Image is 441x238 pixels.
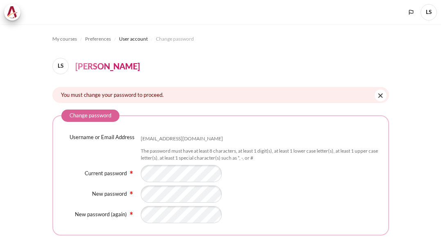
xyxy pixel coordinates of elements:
span: LS [52,58,69,74]
button: Languages [405,6,417,18]
a: Change password [156,34,194,44]
a: Architeck Architeck [4,4,25,21]
div: The password must have at least 8 characters, at least 1 digit(s), at least 1 lower case letter(s... [141,148,380,162]
a: My courses [52,34,77,44]
legend: Change password [61,110,119,122]
img: Required [128,210,135,217]
label: New password (again) [75,211,127,217]
img: Required [128,190,135,196]
a: Preferences [85,34,111,44]
span: Required [128,190,135,195]
label: New password [92,190,127,197]
label: Username or Email Address [70,133,135,142]
span: Change password [156,35,194,43]
h4: [PERSON_NAME] [75,60,140,72]
span: Required [128,211,135,215]
div: [EMAIL_ADDRESS][DOMAIN_NAME] [141,135,223,142]
img: Architeck [7,6,18,18]
span: Preferences [85,35,111,43]
a: User menu [421,4,437,21]
label: Current password [85,170,127,176]
span: Required [128,169,135,174]
a: LS [52,58,72,74]
span: My courses [52,35,77,43]
nav: Navigation bar [52,32,389,46]
div: You must change your password to proceed. [52,87,389,103]
span: LS [421,4,437,21]
img: Required [128,169,135,176]
span: User account [119,35,148,43]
